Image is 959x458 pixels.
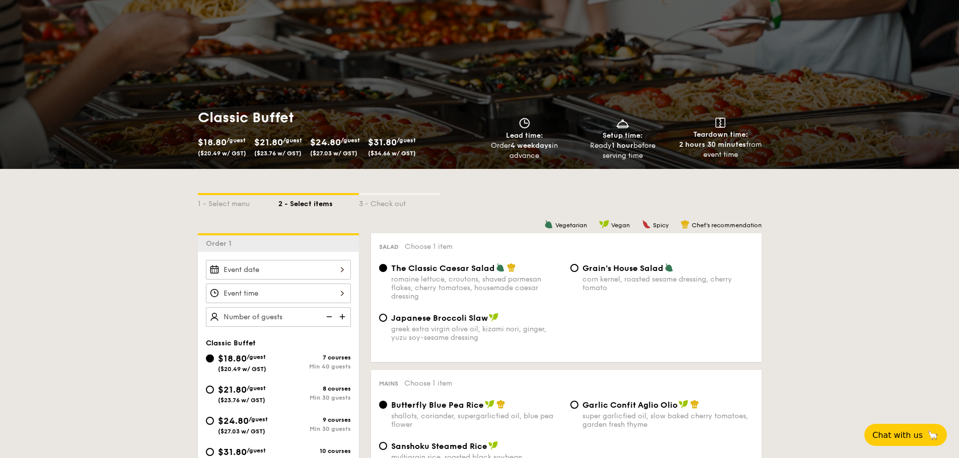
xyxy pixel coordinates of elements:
span: Classic Buffet [206,339,256,347]
div: 3 - Check out [359,195,439,209]
span: Order 1 [206,239,236,248]
div: 1 - Select menu [198,195,278,209]
span: /guest [247,385,266,392]
div: romaine lettuce, croutons, shaved parmesan flakes, cherry tomatoes, housemade caesar dressing [391,275,562,301]
img: icon-vegan.f8ff3823.svg [485,400,495,409]
div: Ready before serving time [577,141,668,161]
img: icon-vegetarian.fe4039eb.svg [496,263,505,272]
span: ($27.03 w/ GST) [218,428,265,435]
span: $24.80 [310,137,341,148]
img: icon-chef-hat.a58ddaea.svg [496,400,505,409]
img: icon-vegan.f8ff3823.svg [488,441,498,450]
span: /guest [341,137,360,144]
span: ($23.76 w/ GST) [254,150,302,157]
span: ($20.49 w/ GST) [198,150,246,157]
span: $31.80 [218,446,247,457]
img: icon-vegan.f8ff3823.svg [679,400,689,409]
span: /guest [247,447,266,454]
input: Event date [206,260,351,280]
span: Spicy [653,222,669,229]
img: icon-chef-hat.a58ddaea.svg [690,400,699,409]
span: $21.80 [218,384,247,395]
input: The Classic Caesar Saladromaine lettuce, croutons, shaved parmesan flakes, cherry tomatoes, house... [379,264,387,272]
span: The Classic Caesar Salad [391,263,495,273]
span: Salad [379,243,399,250]
div: 2 - Select items [278,195,359,209]
span: /guest [249,416,268,423]
span: ($20.49 w/ GST) [218,365,266,373]
span: Chef's recommendation [692,222,762,229]
span: Garlic Confit Aglio Olio [582,400,678,410]
span: $31.80 [368,137,397,148]
div: shallots, coriander, supergarlicfied oil, blue pea flower [391,412,562,429]
span: Choose 1 item [404,379,452,388]
div: Order in advance [480,141,570,161]
div: 8 courses [278,385,351,392]
span: Sanshoku Steamed Rice [391,441,487,451]
input: Garlic Confit Aglio Oliosuper garlicfied oil, slow baked cherry tomatoes, garden fresh thyme [570,401,578,409]
span: $18.80 [198,137,227,148]
img: icon-chef-hat.a58ddaea.svg [681,220,690,229]
span: Chat with us [872,430,923,440]
span: Choose 1 item [405,242,453,251]
span: /guest [397,137,416,144]
div: super garlicfied oil, slow baked cherry tomatoes, garden fresh thyme [582,412,754,429]
span: $24.80 [218,415,249,426]
img: icon-spicy.37a8142b.svg [642,220,651,229]
div: 7 courses [278,354,351,361]
span: Butterfly Blue Pea Rice [391,400,484,410]
img: icon-vegetarian.fe4039eb.svg [665,263,674,272]
button: Chat with us🦙 [864,424,947,446]
strong: 4 weekdays [510,141,552,150]
span: Mains [379,380,398,387]
span: Lead time: [506,131,543,140]
input: Butterfly Blue Pea Riceshallots, coriander, supergarlicfied oil, blue pea flower [379,401,387,409]
span: Vegan [611,222,630,229]
input: $31.80/guest($34.66 w/ GST)10 coursesMin 30 guests [206,448,214,456]
img: icon-chef-hat.a58ddaea.svg [507,263,516,272]
span: $21.80 [254,137,283,148]
input: Number of guests [206,307,351,327]
input: $18.80/guest($20.49 w/ GST)7 coursesMin 40 guests [206,354,214,362]
img: icon-dish.430c3a2e.svg [615,118,630,129]
input: Japanese Broccoli Slawgreek extra virgin olive oil, kizami nori, ginger, yuzu soy-sesame dressing [379,314,387,322]
div: corn kernel, roasted sesame dressing, cherry tomato [582,275,754,292]
img: icon-teardown.65201eee.svg [715,118,725,128]
img: icon-clock.2db775ea.svg [517,118,532,129]
span: /guest [283,137,302,144]
input: $24.80/guest($27.03 w/ GST)9 coursesMin 30 guests [206,417,214,425]
h1: Classic Buffet [198,109,476,127]
img: icon-vegan.f8ff3823.svg [489,313,499,322]
div: Min 30 guests [278,425,351,432]
input: Event time [206,284,351,303]
span: Vegetarian [555,222,587,229]
img: icon-vegan.f8ff3823.svg [599,220,609,229]
div: from event time [676,140,766,160]
img: icon-add.58712e84.svg [336,307,351,326]
strong: 2 hours 30 minutes [679,140,746,149]
input: Grain's House Saladcorn kernel, roasted sesame dressing, cherry tomato [570,264,578,272]
span: Setup time: [603,131,643,140]
span: ($27.03 w/ GST) [310,150,357,157]
input: Sanshoku Steamed Ricemultigrain rice, roasted black soybean [379,442,387,450]
img: icon-reduce.1d2dbef1.svg [321,307,336,326]
img: icon-vegetarian.fe4039eb.svg [544,220,553,229]
div: greek extra virgin olive oil, kizami nori, ginger, yuzu soy-sesame dressing [391,325,562,342]
div: 10 courses [278,447,351,454]
span: $18.80 [218,353,247,364]
span: Japanese Broccoli Slaw [391,313,488,323]
div: Min 40 guests [278,363,351,370]
span: Teardown time: [693,130,748,139]
span: ($34.66 w/ GST) [368,150,416,157]
input: $21.80/guest($23.76 w/ GST)8 coursesMin 30 guests [206,386,214,394]
span: 🦙 [927,429,939,441]
span: /guest [247,353,266,360]
strong: 1 hour [612,141,633,150]
span: Grain's House Salad [582,263,663,273]
div: Min 30 guests [278,394,351,401]
div: 9 courses [278,416,351,423]
span: ($23.76 w/ GST) [218,397,265,404]
span: /guest [227,137,246,144]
